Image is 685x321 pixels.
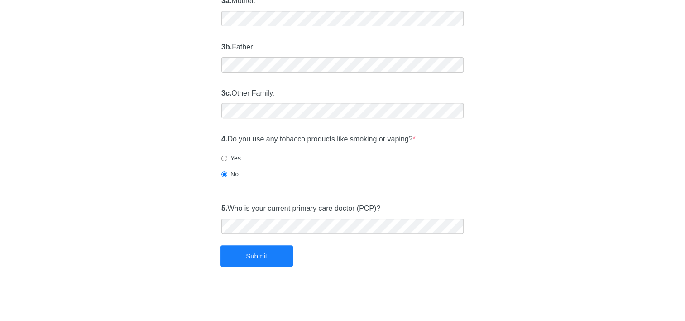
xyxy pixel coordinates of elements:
label: Who is your current primary care doctor (PCP)? [221,204,380,214]
button: Submit [220,245,293,267]
strong: 4. [221,135,227,143]
strong: 5. [221,204,227,212]
label: Yes [221,154,241,163]
label: No [221,170,239,179]
label: Do you use any tobacco products like smoking or vaping? [221,134,416,145]
label: Father: [221,42,255,53]
input: No [221,171,227,177]
strong: 3c. [221,89,231,97]
label: Other Family: [221,88,275,99]
strong: 3b. [221,43,232,51]
input: Yes [221,156,227,161]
